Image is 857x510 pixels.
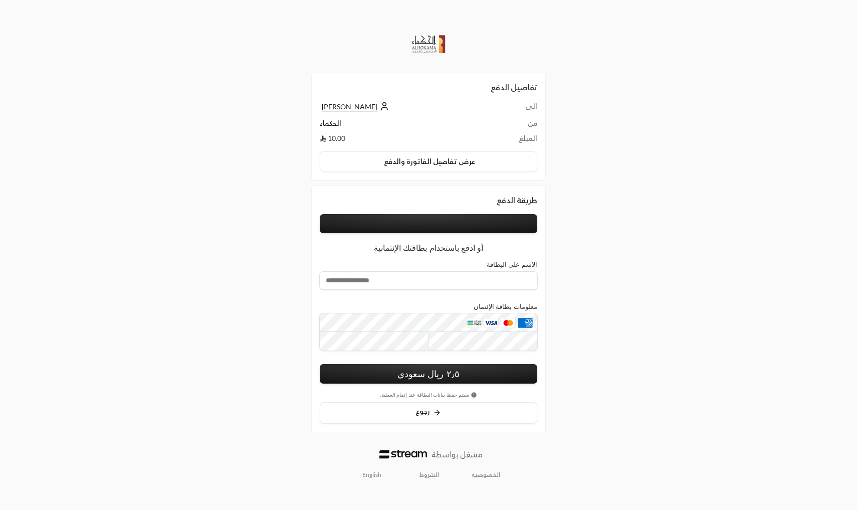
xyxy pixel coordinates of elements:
button: رجوع [320,402,537,424]
div: طريقة الدفع [320,194,537,206]
p: أو ادفع باستخدام بطاقتك الإئتمانية [368,243,490,253]
td: من [492,118,537,133]
td: الى [492,101,537,118]
a: الخصوصية [472,471,500,479]
td: 10.00 [320,133,492,143]
button: ٢٫٥ ريال سعودي [320,364,537,384]
td: المبلغ [492,133,537,143]
td: الحكماء [320,118,492,133]
img: Logo [379,450,427,459]
a: English [357,467,387,483]
span: [PERSON_NAME] [322,102,377,111]
a: الشروط [419,471,439,479]
label: معلومات بطاقة الإئتمان [474,303,537,310]
span: سيتم حفظ بيانات البطاقة عند إتمام العملية. [320,392,537,398]
button: عرض تفاصيل الفاتورة والدفع [320,151,537,173]
p: مشغل بواسطة [432,448,483,460]
label: الاسم على البطاقة [487,261,537,268]
img: Company Logo [408,25,449,65]
a: [PERSON_NAME] [320,102,389,111]
span: رجوع [415,407,430,415]
h2: تفاصيل الدفع [320,81,537,93]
